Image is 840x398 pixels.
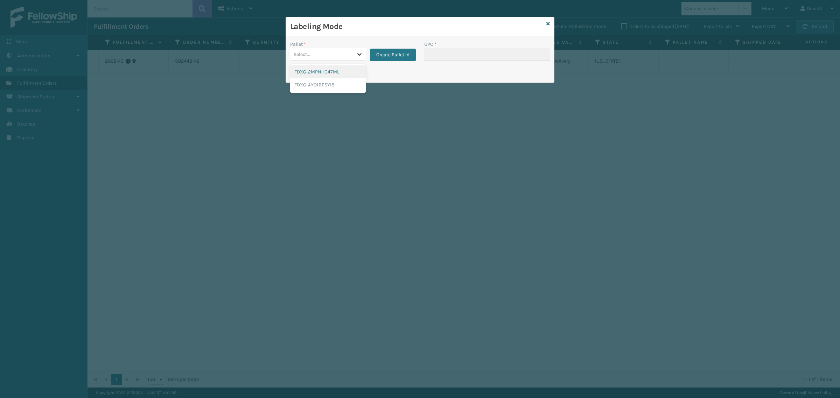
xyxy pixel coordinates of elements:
[290,65,366,78] div: FDXG-2MPNHC47ML
[294,51,310,58] div: Select...
[290,21,544,32] h3: Labeling Mode
[424,41,436,48] label: UPC
[370,49,416,61] button: Create Pallet Id
[290,41,306,48] label: Pallet
[290,78,366,91] div: FDXG-AYO1BESYI8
